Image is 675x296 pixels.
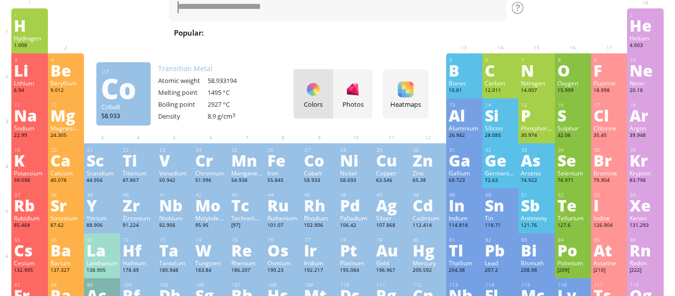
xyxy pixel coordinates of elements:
div: 45 [304,192,335,198]
div: 77 [304,237,335,243]
div: He [630,17,661,33]
div: Scandium [86,169,118,177]
div: Osmium [267,259,298,267]
div: 48 [413,192,444,198]
div: 22.99 [14,132,45,140]
div: 81 [449,237,480,243]
div: Antimony [521,214,552,222]
div: Beryllium [50,79,82,87]
div: Au [376,242,407,258]
div: Nickel [340,169,371,177]
div: 55.845 [267,177,298,185]
div: S [557,107,589,123]
div: 50.942 [159,177,190,185]
div: 56 [51,237,82,243]
div: 83 [521,237,552,243]
div: 12.011 [485,87,516,95]
div: 78 [340,237,371,243]
div: 21 [87,147,118,153]
div: 102.906 [304,222,335,230]
div: 15 [521,102,552,108]
div: Na [14,107,45,123]
div: Pt [340,242,371,258]
div: Sulphur [557,124,589,132]
div: Co [304,152,335,168]
div: Xenon [630,214,661,222]
div: Mercury [413,259,444,267]
div: Fe [267,152,298,168]
div: Astatine [593,259,625,267]
div: Sodium [14,124,45,132]
div: Cobalt [304,169,335,177]
div: 55 [14,237,45,243]
span: H O [317,27,344,39]
div: 38 [51,192,82,198]
div: 72 [123,237,154,243]
div: 51 [521,192,552,198]
div: Rubidium [14,214,45,222]
div: At [593,242,625,258]
div: Pb [485,242,516,258]
div: Carbon [485,79,516,87]
div: In [449,197,480,213]
div: Rhodium [304,214,335,222]
div: 11 [14,102,45,108]
div: 86 [630,237,661,243]
div: Ag [376,197,407,213]
div: 3 [14,57,45,63]
div: 23 [160,147,190,153]
div: 52 [558,192,589,198]
div: W [195,242,226,258]
div: La [86,242,118,258]
div: Tungsten [195,259,226,267]
div: 25 [232,147,262,153]
div: Tin [485,214,516,222]
div: 53 [594,192,625,198]
div: Cadmium [413,214,444,222]
div: Mo [195,197,226,213]
div: Boiling point [158,100,208,109]
div: 47.867 [123,177,154,185]
div: Chromium [195,169,226,177]
div: Ni [340,152,371,168]
div: Zn [413,152,444,168]
div: 18 [630,102,661,108]
div: Sr [50,197,82,213]
div: 24.305 [50,132,82,140]
div: 40 [123,192,154,198]
div: 34 [558,147,589,153]
div: Br [593,152,625,168]
div: Rhenium [231,259,262,267]
div: 58.933 [101,112,146,120]
div: C [485,62,516,78]
div: 79.904 [593,177,625,185]
div: 20 [51,147,82,153]
div: 24 [196,147,226,153]
div: 6 [485,57,516,63]
div: Silver [376,214,407,222]
div: Si [485,107,516,123]
div: Iodine [593,214,625,222]
div: 65.38 [413,177,444,185]
div: 35.45 [593,132,625,140]
div: 16 [558,102,589,108]
div: Pd [340,197,371,213]
div: 17 [594,102,625,108]
div: Krypton [630,169,661,177]
div: 82 [485,237,516,243]
div: Ruthenium [267,214,298,222]
span: HCl [386,27,411,39]
div: 112.414 [413,222,444,230]
div: 80 [413,237,444,243]
div: 118.71 [485,222,516,230]
div: 58.933194 [208,76,257,85]
div: 6.94 [14,87,45,95]
div: B [449,62,480,78]
div: Co [101,80,145,96]
div: Se [557,152,589,168]
div: Be [50,62,82,78]
div: Helium [630,34,661,42]
div: 78.971 [557,177,589,185]
div: Titanium [123,169,154,177]
div: 92.906 [159,222,190,230]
